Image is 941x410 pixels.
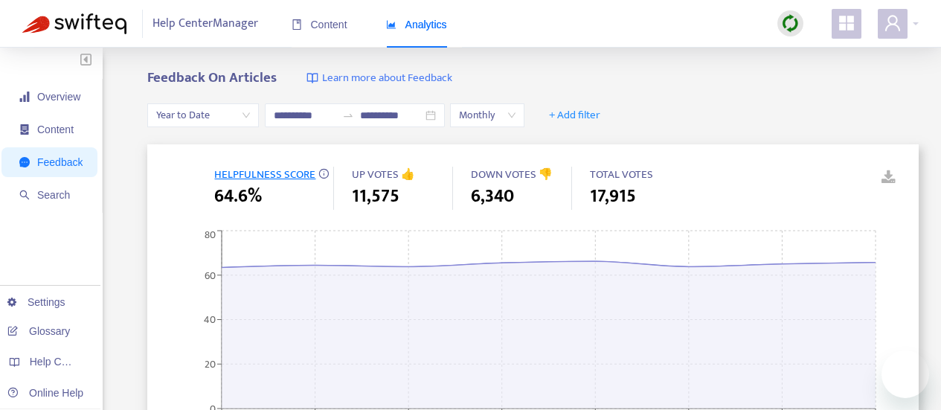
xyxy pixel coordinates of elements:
[352,183,399,210] span: 11,575
[386,19,447,31] span: Analytics
[22,13,126,34] img: Swifteq
[37,189,70,201] span: Search
[538,103,611,127] button: + Add filter
[19,124,30,135] span: container
[306,70,452,87] a: Learn more about Feedback
[549,106,600,124] span: + Add filter
[205,356,216,373] tspan: 20
[19,92,30,102] span: signal
[156,104,250,126] span: Year to Date
[7,387,83,399] a: Online Help
[214,183,262,210] span: 64.6%
[471,165,553,184] span: DOWN VOTES 👎
[30,356,91,368] span: Help Centers
[19,157,30,167] span: message
[352,165,415,184] span: UP VOTES 👍
[342,109,354,121] span: swap-right
[590,183,636,210] span: 17,915
[322,70,452,87] span: Learn more about Feedback
[37,91,80,103] span: Overview
[37,156,83,168] span: Feedback
[590,165,653,184] span: TOTAL VOTES
[214,165,315,184] span: HELPFULNESS SCORE
[292,19,302,30] span: book
[838,14,855,32] span: appstore
[459,104,516,126] span: Monthly
[386,19,396,30] span: area-chart
[342,109,354,121] span: to
[37,124,74,135] span: Content
[884,14,902,32] span: user
[7,296,65,308] a: Settings
[204,311,216,328] tspan: 40
[781,14,800,33] img: sync.dc5367851b00ba804db3.png
[471,183,514,210] span: 6,340
[205,266,216,284] tspan: 60
[152,10,258,38] span: Help Center Manager
[7,325,70,337] a: Glossary
[292,19,347,31] span: Content
[881,350,929,398] iframe: メッセージングウィンドウの起動ボタン、進行中の会話
[306,72,318,84] img: image-link
[147,66,277,89] b: Feedback On Articles
[205,226,216,243] tspan: 80
[19,190,30,200] span: search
